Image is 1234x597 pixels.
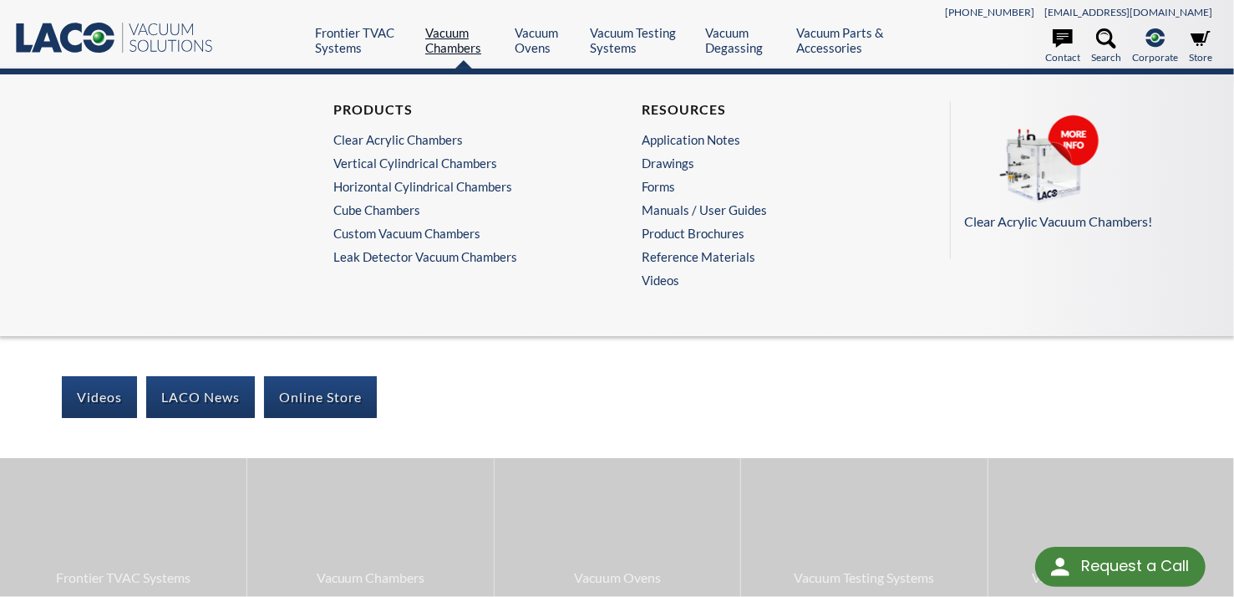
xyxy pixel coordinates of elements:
a: Manuals / User Guides [642,202,892,217]
a: Vacuum Chambers [425,25,503,55]
a: Custom Vacuum Chambers [333,226,584,241]
a: Forms [642,179,892,194]
h4: Resources [642,101,892,119]
h4: Products [333,101,584,119]
a: Videos [642,273,901,288]
a: Frontier TVAC Systems [315,25,413,55]
a: Vacuum Ovens [495,458,740,596]
span: Corporate [1132,49,1178,65]
span: Vacuum Ovens [503,567,732,589]
a: Vacuum Testing Systems [590,25,693,55]
p: Clear Acrylic Vacuum Chambers! [964,211,1209,232]
div: Request a Call [1035,547,1206,587]
img: round button [1047,554,1074,580]
a: Vacuum Testing Systems [741,458,987,596]
a: Vertical Cylindrical Chambers [333,156,584,171]
a: Cube Chambers [333,202,584,217]
a: Clear Acrylic Vacuum Chambers! [964,115,1209,232]
a: [EMAIL_ADDRESS][DOMAIN_NAME] [1044,6,1212,18]
span: Vacuum Degassing Systems [997,567,1226,589]
a: Store [1189,28,1212,65]
a: Search [1091,28,1121,65]
a: Videos [62,376,137,418]
div: Request a Call [1081,547,1189,585]
span: Vacuum Chambers [256,567,485,589]
span: Vacuum Testing Systems [749,567,978,589]
a: Vacuum Chambers [247,458,493,596]
a: Horizontal Cylindrical Chambers [333,179,584,194]
a: [PHONE_NUMBER] [945,6,1034,18]
a: Vacuum Degassing [705,25,784,55]
a: Reference Materials [642,249,892,264]
a: Vacuum Ovens [515,25,577,55]
span: Frontier TVAC Systems [8,567,238,589]
a: Vacuum Degassing Systems [988,458,1234,596]
a: Product Brochures [642,226,892,241]
a: Application Notes [642,132,892,147]
a: Leak Detector Vacuum Chambers [333,249,592,264]
img: CHAMBERS.png [964,115,1131,208]
a: Drawings [642,156,892,171]
a: Clear Acrylic Chambers [333,132,584,147]
a: LACO News [146,376,255,418]
a: Vacuum Parts & Accessories [796,25,915,55]
a: Online Store [264,376,377,418]
a: Contact [1045,28,1080,65]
